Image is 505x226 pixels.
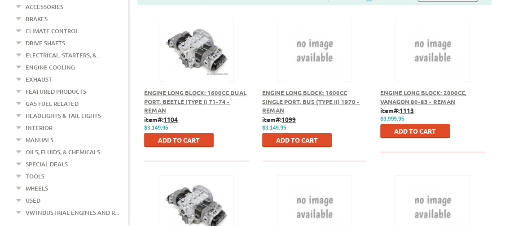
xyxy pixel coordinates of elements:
[394,127,436,135] span: Add to Cart
[262,133,332,147] button: Add to Cart
[26,49,101,61] a: Electrical, Starters, &...
[26,25,79,37] a: Climate Control
[380,124,450,138] button: Add to Cart
[158,136,200,144] span: Add to Cart
[144,115,178,123] b: item#:
[26,146,100,158] a: Oils, Fluids, & Chemicals
[26,98,79,109] a: Gas Fuel Related
[144,89,246,114] a: Engine Long Block: 1600cc Dual Port, Beetle (Type I) 71-74 - Reman
[26,195,40,206] a: Used
[26,110,101,122] a: Headlights & Tail Lights
[380,116,404,122] span: $3,999.95
[26,37,65,49] a: Drive Shafts
[26,158,68,170] a: Special Deals
[281,115,296,123] u: 1099
[26,183,48,194] a: Wheels
[26,170,44,182] a: Tools
[262,125,286,131] span: $3,149.95
[380,89,467,105] a: Engine Long Block: 2000cc, Vanagon 80-83 - Reman
[26,122,53,134] a: Interior
[26,86,86,97] a: Featured Products
[380,106,414,114] b: item#:
[26,13,48,25] a: Brakes
[26,61,75,73] a: Engine Cooling
[144,125,168,131] span: $3,149.95
[163,115,178,123] u: 1104
[26,134,53,146] a: Manuals
[276,136,318,144] span: Add to Cart
[262,89,360,114] a: Engine Long Block: 1600cc Single Port, Bus (Type II) 1970 - Reman
[26,74,52,85] a: Exhaust
[400,106,414,114] u: 1113
[262,115,296,123] b: item#:
[144,133,214,147] button: Add to Cart
[26,1,63,13] a: Accessories
[26,207,119,218] a: VW Industrial Engines and R...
